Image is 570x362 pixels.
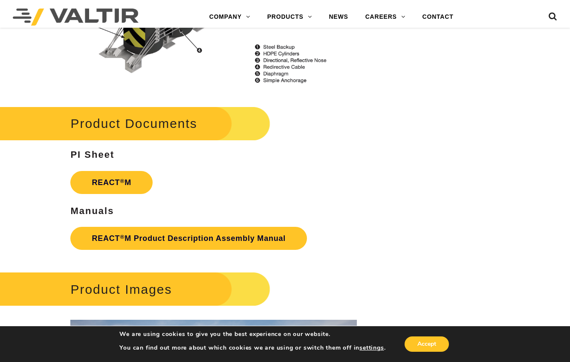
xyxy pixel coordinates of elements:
[70,149,114,160] strong: PI Sheet
[70,171,153,194] a: REACT®M
[70,227,307,250] a: REACT®M Product Description Assembly Manual
[405,336,449,352] button: Accept
[119,344,385,352] p: You can find out more about which cookies we are using or switch them off in .
[259,9,321,26] a: PRODUCTS
[120,178,124,184] sup: ®
[70,206,114,216] strong: Manuals
[357,9,414,26] a: CAREERS
[201,9,259,26] a: COMPANY
[320,9,356,26] a: NEWS
[120,234,124,240] sup: ®
[92,178,131,187] strong: REACT M
[414,9,462,26] a: CONTACT
[359,344,384,352] button: settings
[119,330,385,338] p: We are using cookies to give you the best experience on our website.
[13,9,139,26] img: Valtir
